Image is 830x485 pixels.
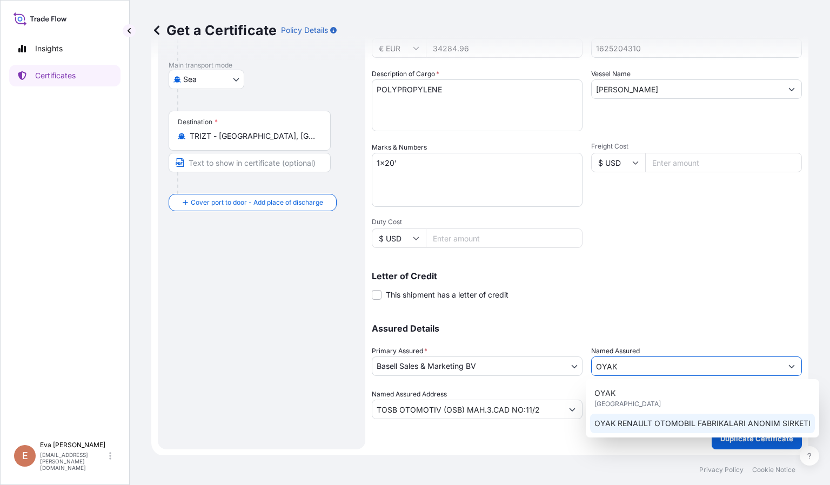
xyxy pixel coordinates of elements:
[372,142,427,153] label: Marks & Numbers
[372,79,583,131] textarea: POLYPROPYLENE
[591,142,802,151] span: Freight Cost
[169,153,331,172] input: Text to appear on certificate
[386,289,508,300] span: This shipment has a letter of credit
[183,74,197,85] span: Sea
[594,399,661,409] span: [GEOGRAPHIC_DATA]
[699,466,744,474] p: Privacy Policy
[720,433,793,444] p: Duplicate Certificate
[590,383,815,433] div: Suggestions
[594,418,811,429] span: OYAK RENAULT OTOMOBIL FABRIKALARI ANONIM SIRKETI
[190,131,317,142] input: Destination
[372,153,583,207] textarea: 1x20'
[22,450,28,461] span: E
[35,43,63,54] p: Insights
[591,346,640,356] label: Named Assured
[372,400,563,419] input: Named Assured Address
[169,61,354,70] p: Main transport mode
[594,388,615,399] span: OYAK
[372,389,447,400] label: Named Assured Address
[169,70,244,89] button: Select transport
[151,22,277,39] p: Get a Certificate
[563,400,582,419] button: Show suggestions
[372,218,583,226] span: Duty Cost
[372,272,802,280] p: Letter of Credit
[782,79,801,99] button: Show suggestions
[752,466,795,474] p: Cookie Notice
[377,361,476,372] span: Basell Sales & Marketing BV
[35,70,76,81] p: Certificates
[591,69,631,79] label: Vessel Name
[281,25,328,36] p: Policy Details
[592,79,782,99] input: Type to search vessel name or IMO
[372,69,439,79] label: Description of Cargo
[782,356,801,376] button: Show suggestions
[178,118,218,126] div: Destination
[372,324,802,333] p: Assured Details
[426,228,583,248] input: Enter amount
[372,346,427,356] span: Primary Assured
[40,441,107,449] p: Eva [PERSON_NAME]
[40,452,107,471] p: [EMAIL_ADDRESS][PERSON_NAME][DOMAIN_NAME]
[645,153,802,172] input: Enter amount
[191,197,323,208] span: Cover port to door - Add place of discharge
[592,356,782,376] input: Assured Name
